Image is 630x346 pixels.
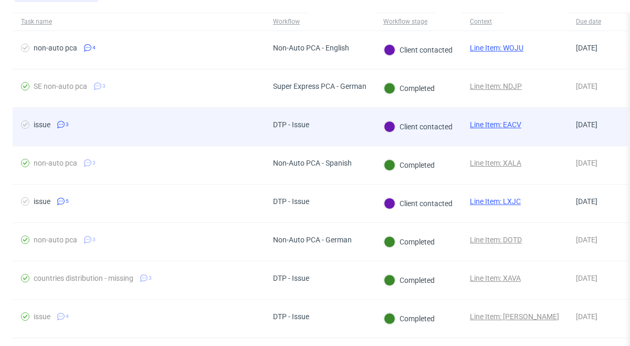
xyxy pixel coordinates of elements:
[470,312,559,321] a: Line Item: [PERSON_NAME]
[66,312,69,321] span: 4
[384,198,453,209] div: Client contacted
[576,17,618,26] span: Due date
[34,236,77,244] div: non-auto pca
[470,274,521,282] a: Line Item: XAVA
[66,197,69,206] span: 5
[576,159,597,167] span: [DATE]
[384,313,435,324] div: Completed
[576,236,597,244] span: [DATE]
[470,82,522,90] a: Line Item: NDJP
[576,44,597,52] span: [DATE]
[92,44,96,52] span: 4
[273,82,366,90] div: Super Express PCA - German
[470,159,521,167] a: Line Item: XALA
[92,236,96,244] span: 3
[34,159,77,167] div: non-auto pca
[34,44,77,52] div: non-auto pca
[273,17,300,26] div: Workflow
[576,120,597,129] span: [DATE]
[384,274,435,286] div: Completed
[576,274,597,282] span: [DATE]
[102,82,106,90] span: 3
[576,312,597,321] span: [DATE]
[470,236,522,244] a: Line Item: DOTD
[384,121,453,133] div: Client contacted
[21,17,256,26] span: Task name
[384,159,435,171] div: Completed
[273,120,309,129] div: DTP - Issue
[34,312,50,321] div: issue
[576,197,597,206] span: [DATE]
[149,274,152,282] span: 3
[470,17,495,26] div: Context
[273,236,352,244] div: Non-Auto PCA - German
[92,159,96,167] span: 3
[576,82,597,90] span: [DATE]
[470,197,521,206] a: Line Item: LXJC
[273,312,309,321] div: DTP - Issue
[273,44,349,52] div: Non-Auto PCA - English
[470,44,523,52] a: Line Item: WOJU
[470,120,521,129] a: Line Item: EACV
[34,120,50,129] div: issue
[34,274,133,282] div: countries distribution - missing
[273,159,352,167] div: Non-Auto PCA - Spanish
[273,197,309,206] div: DTP - Issue
[383,17,427,26] div: Workflow stage
[273,274,309,282] div: DTP - Issue
[34,197,50,206] div: issue
[384,44,453,56] div: Client contacted
[66,120,69,129] span: 3
[384,236,435,248] div: Completed
[384,83,435,94] div: Completed
[34,82,87,90] div: SE non-auto pca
